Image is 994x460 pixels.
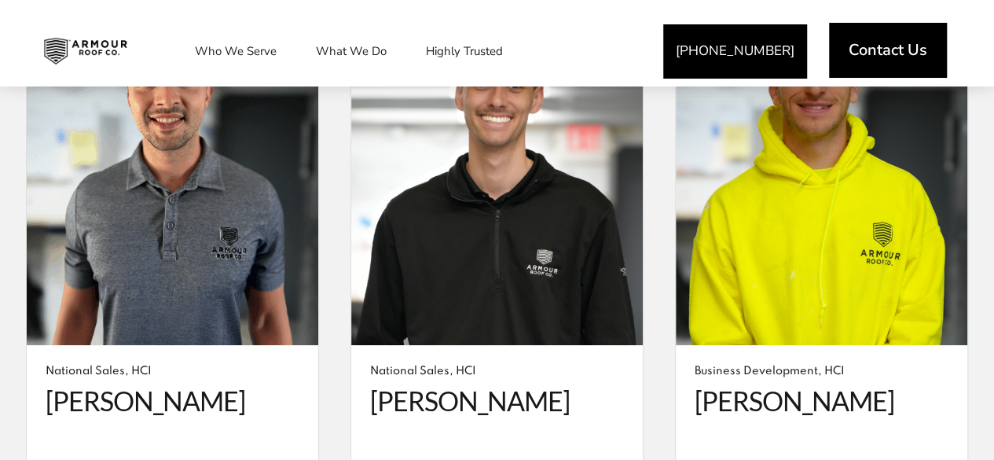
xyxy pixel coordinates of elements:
[370,364,624,380] span: National Sales, HCI
[849,42,927,58] span: Contact Us
[300,31,402,71] a: What We Do
[46,385,299,418] span: [PERSON_NAME]
[46,364,299,380] span: National Sales, HCI
[370,385,624,418] span: [PERSON_NAME]
[31,31,140,71] img: Industrial and Commercial Roofing Company | Armour Roof Co.
[663,24,807,79] a: [PHONE_NUMBER]
[179,31,292,71] a: Who We Serve
[829,23,947,78] a: Contact Us
[695,364,948,380] span: Business Development, HCI
[695,385,948,418] span: [PERSON_NAME]
[410,31,519,71] a: Highly Trusted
